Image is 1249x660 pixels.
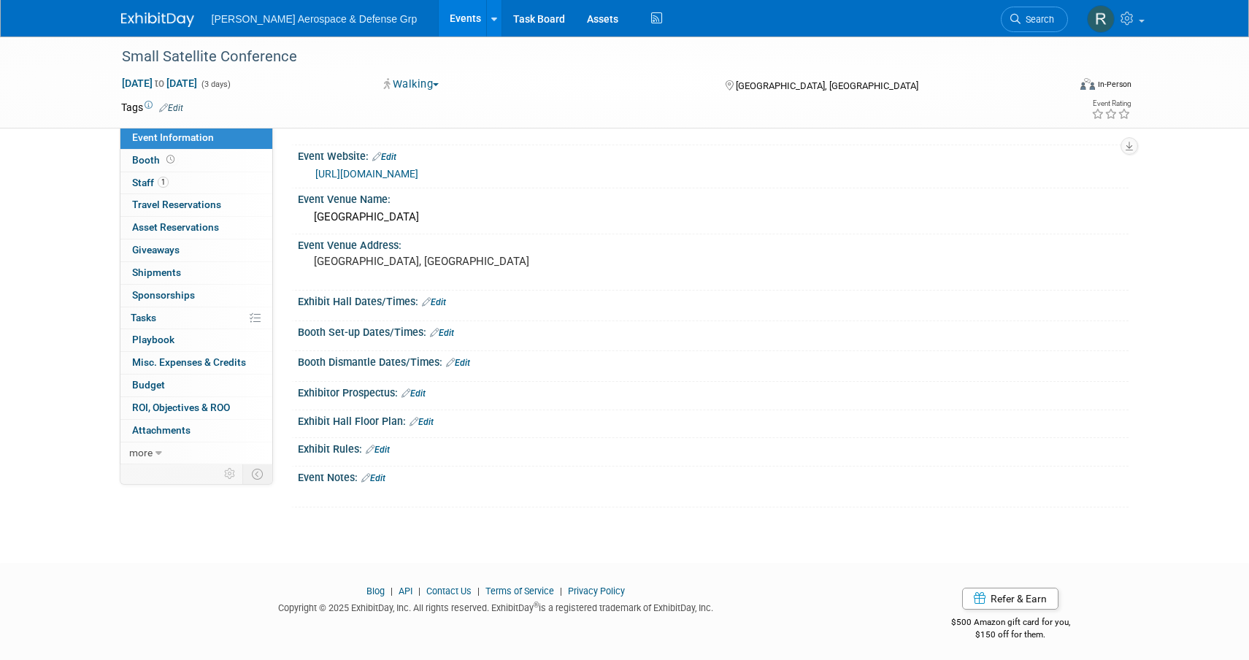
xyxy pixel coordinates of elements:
[131,312,156,323] span: Tasks
[120,172,272,194] a: Staff1
[366,586,385,596] a: Blog
[379,77,445,92] button: Walking
[121,598,872,615] div: Copyright © 2025 ExhibitDay, Inc. All rights reserved. ExhibitDay is a registered trademark of Ex...
[366,445,390,455] a: Edit
[212,13,418,25] span: [PERSON_NAME] Aerospace & Defense Grp
[132,266,181,278] span: Shipments
[410,417,434,427] a: Edit
[121,12,194,27] img: ExhibitDay
[361,473,385,483] a: Edit
[164,154,177,165] span: Booth not reserved yet
[430,328,454,338] a: Edit
[372,152,396,162] a: Edit
[120,194,272,216] a: Travel Reservations
[426,586,472,596] a: Contact Us
[1097,79,1131,90] div: In-Person
[120,262,272,284] a: Shipments
[556,586,566,596] span: |
[159,103,183,113] a: Edit
[446,358,470,368] a: Edit
[120,352,272,374] a: Misc. Expenses & Credits
[401,388,426,399] a: Edit
[200,80,231,89] span: (3 days)
[298,234,1129,253] div: Event Venue Address:
[132,356,246,368] span: Misc. Expenses & Credits
[132,289,195,301] span: Sponsorships
[120,150,272,172] a: Booth
[298,188,1129,207] div: Event Venue Name:
[315,168,418,180] a: [URL][DOMAIN_NAME]
[120,329,272,351] a: Playbook
[422,297,446,307] a: Edit
[218,464,243,483] td: Personalize Event Tab Strip
[1080,78,1095,90] img: Format-Inperson.png
[736,80,918,91] span: [GEOGRAPHIC_DATA], [GEOGRAPHIC_DATA]
[298,321,1129,340] div: Booth Set-up Dates/Times:
[1021,14,1054,25] span: Search
[387,586,396,596] span: |
[117,44,1046,70] div: Small Satellite Conference
[120,217,272,239] a: Asset Reservations
[298,351,1129,370] div: Booth Dismantle Dates/Times:
[298,467,1129,486] div: Event Notes:
[120,127,272,149] a: Event Information
[132,424,191,436] span: Attachments
[132,221,219,233] span: Asset Reservations
[132,154,177,166] span: Booth
[120,239,272,261] a: Giveaways
[132,402,230,413] span: ROI, Objectives & ROO
[1001,7,1068,32] a: Search
[298,291,1129,310] div: Exhibit Hall Dates/Times:
[415,586,424,596] span: |
[132,199,221,210] span: Travel Reservations
[129,447,153,458] span: more
[474,586,483,596] span: |
[399,586,412,596] a: API
[982,76,1132,98] div: Event Format
[568,586,625,596] a: Privacy Policy
[132,334,174,345] span: Playbook
[893,629,1129,641] div: $150 off for them.
[120,285,272,307] a: Sponsorships
[132,131,214,143] span: Event Information
[1091,100,1131,107] div: Event Rating
[242,464,272,483] td: Toggle Event Tabs
[309,206,1118,229] div: [GEOGRAPHIC_DATA]
[120,397,272,419] a: ROI, Objectives & ROO
[314,255,628,268] pre: [GEOGRAPHIC_DATA], [GEOGRAPHIC_DATA]
[298,410,1129,429] div: Exhibit Hall Floor Plan:
[158,177,169,188] span: 1
[1087,5,1115,33] img: Ross Martinez
[962,588,1058,610] a: Refer & Earn
[534,601,539,609] sup: ®
[120,307,272,329] a: Tasks
[120,420,272,442] a: Attachments
[121,77,198,90] span: [DATE] [DATE]
[120,442,272,464] a: more
[121,100,183,115] td: Tags
[298,438,1129,457] div: Exhibit Rules:
[132,177,169,188] span: Staff
[485,586,554,596] a: Terms of Service
[153,77,166,89] span: to
[132,244,180,256] span: Giveaways
[298,382,1129,401] div: Exhibitor Prospectus:
[298,145,1129,164] div: Event Website:
[893,607,1129,640] div: $500 Amazon gift card for you,
[132,379,165,391] span: Budget
[120,375,272,396] a: Budget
